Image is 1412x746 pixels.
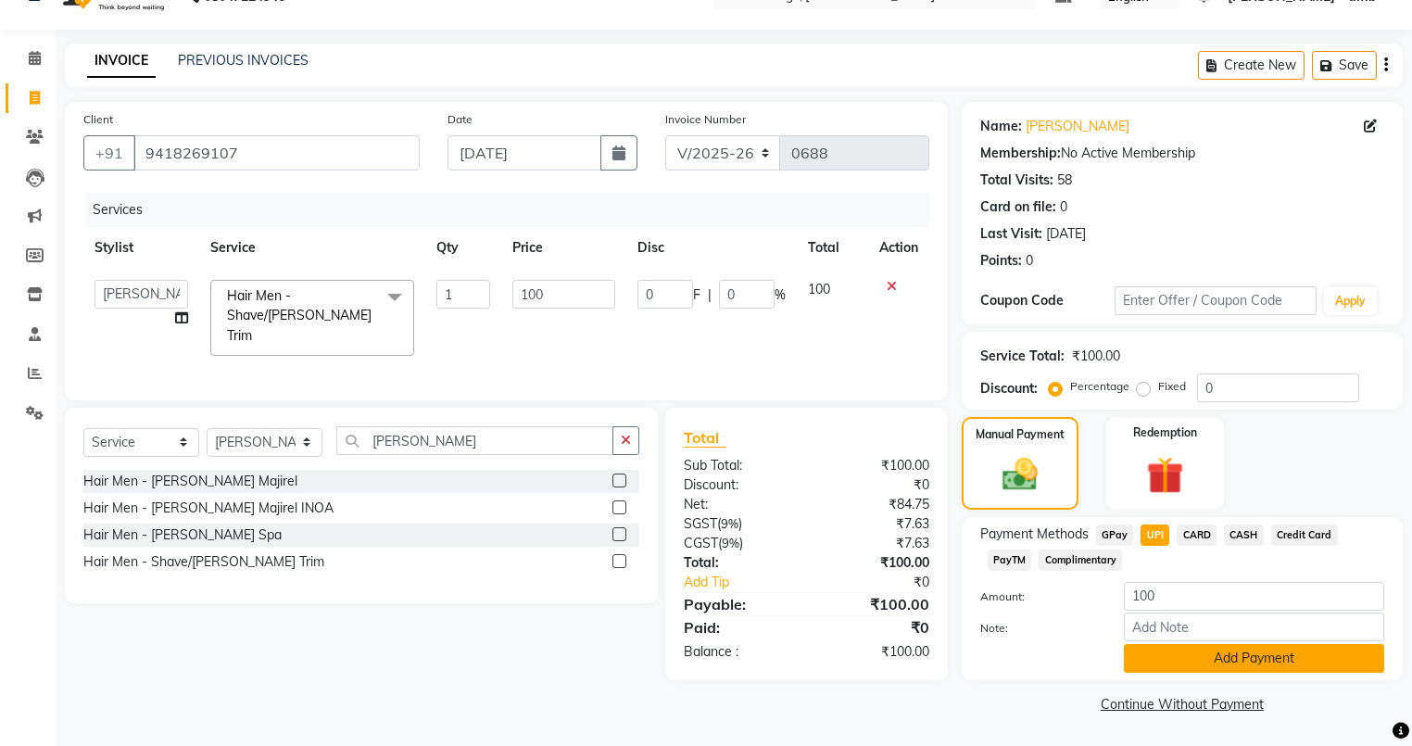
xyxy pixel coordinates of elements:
[806,514,942,534] div: ₹7.63
[721,516,738,531] span: 9%
[980,117,1022,136] div: Name:
[448,111,473,128] label: Date
[670,642,806,662] div: Balance :
[1312,51,1377,80] button: Save
[83,472,297,491] div: Hair Men - [PERSON_NAME] Majirel
[83,135,135,171] button: +91
[1158,378,1186,395] label: Fixed
[1124,582,1384,611] input: Amount
[1324,287,1377,315] button: Apply
[1271,525,1338,546] span: Credit Card
[976,426,1065,443] label: Manual Payment
[980,144,1384,163] div: No Active Membership
[980,171,1053,190] div: Total Visits:
[501,227,626,269] th: Price
[980,251,1022,271] div: Points:
[806,475,942,495] div: ₹0
[868,227,929,269] th: Action
[252,327,260,344] a: x
[806,593,942,615] div: ₹100.00
[1026,251,1033,271] div: 0
[1026,117,1129,136] a: [PERSON_NAME]
[670,593,806,615] div: Payable:
[1115,286,1317,315] input: Enter Offer / Coupon Code
[1177,525,1217,546] span: CARD
[83,111,113,128] label: Client
[83,552,324,572] div: Hair Men - Shave/[PERSON_NAME] Trim
[1141,525,1169,546] span: UPI
[806,553,942,573] div: ₹100.00
[722,536,739,550] span: 9%
[1124,644,1384,673] button: Add Payment
[670,616,806,639] div: Paid:
[991,454,1049,495] img: _cash.svg
[670,475,806,495] div: Discount:
[83,525,282,545] div: Hair Men - [PERSON_NAME] Spa
[425,227,502,269] th: Qty
[1060,197,1067,217] div: 0
[806,456,942,475] div: ₹100.00
[1133,424,1197,441] label: Redemption
[1057,171,1072,190] div: 58
[133,135,420,171] input: Search by Name/Mobile/Email/Code
[227,287,372,344] span: Hair Men - Shave/[PERSON_NAME] Trim
[980,197,1056,217] div: Card on file:
[670,495,806,514] div: Net:
[1046,224,1086,244] div: [DATE]
[85,193,943,227] div: Services
[980,379,1038,398] div: Discount:
[966,620,1110,637] label: Note:
[980,291,1115,310] div: Coupon Code
[670,514,806,534] div: ( )
[178,52,309,69] a: PREVIOUS INVOICES
[806,534,942,553] div: ₹7.63
[980,144,1061,163] div: Membership:
[965,695,1399,714] a: Continue Without Payment
[806,495,942,514] div: ₹84.75
[684,535,718,551] span: CGST
[670,456,806,475] div: Sub Total:
[684,515,717,532] span: SGST
[980,525,1089,544] span: Payment Methods
[1070,378,1129,395] label: Percentage
[797,227,867,269] th: Total
[1096,525,1134,546] span: GPay
[684,428,726,448] span: Total
[966,588,1110,605] label: Amount:
[980,224,1042,244] div: Last Visit:
[693,285,700,305] span: F
[87,44,156,78] a: INVOICE
[1198,51,1305,80] button: Create New
[83,499,334,518] div: Hair Men - [PERSON_NAME] Majirel INOA
[670,573,829,592] a: Add Tip
[1039,550,1122,571] span: Complimentary
[199,227,425,269] th: Service
[670,553,806,573] div: Total:
[806,616,942,639] div: ₹0
[336,426,613,455] input: Search or Scan
[665,111,746,128] label: Invoice Number
[808,281,830,297] span: 100
[1072,347,1120,366] div: ₹100.00
[980,347,1065,366] div: Service Total:
[775,285,786,305] span: %
[829,573,943,592] div: ₹0
[806,642,942,662] div: ₹100.00
[83,227,199,269] th: Stylist
[1135,452,1195,499] img: _gift.svg
[988,550,1032,571] span: PayTM
[708,285,712,305] span: |
[626,227,797,269] th: Disc
[670,534,806,553] div: ( )
[1224,525,1264,546] span: CASH
[1124,613,1384,641] input: Add Note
